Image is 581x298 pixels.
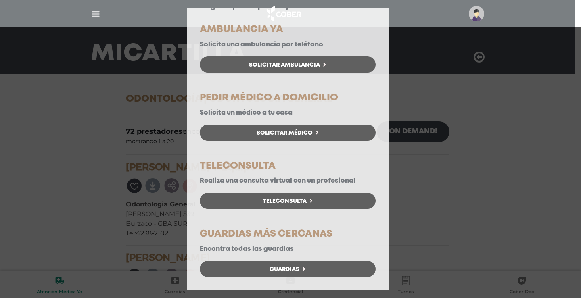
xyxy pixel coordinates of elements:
h5: GUARDIAS MÁS CERCANAS [200,229,376,239]
a: Guardias [200,261,376,277]
a: Teleconsulta [200,193,376,209]
a: Solicitar Ambulancia [200,56,376,73]
h5: PEDIR MÉDICO A DOMICILIO [200,93,376,103]
span: Solicitar Ambulancia [249,62,320,68]
p: Solicita una ambulancia por teléfono [200,41,376,48]
p: Realiza una consulta virtual con un profesional [200,177,376,185]
span: Solicitar Médico [257,130,313,136]
p: Solicita un médico a tu casa [200,109,376,117]
h5: AMBULANCIA YA [200,25,376,35]
span: Teleconsulta [263,198,307,204]
span: Guardias [270,267,299,272]
a: Solicitar Médico [200,125,376,141]
p: Encontra todas las guardias [200,245,376,253]
h5: TELECONSULTA [200,161,376,171]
